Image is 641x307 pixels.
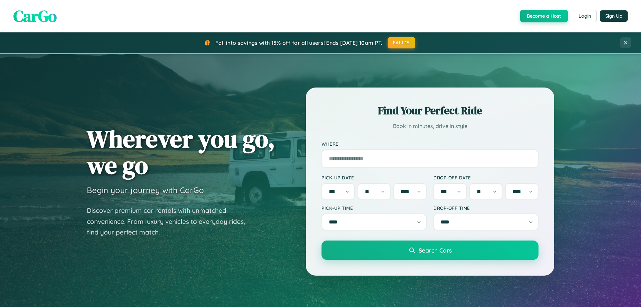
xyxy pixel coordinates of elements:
h2: Find Your Perfect Ride [322,103,539,118]
span: CarGo [13,5,57,27]
button: Become a Host [520,10,568,22]
button: Search Cars [322,241,539,260]
p: Book in minutes, drive in style [322,121,539,131]
button: Sign Up [600,10,628,22]
h1: Wherever you go, we go [87,126,275,178]
h3: Begin your journey with CarGo [87,185,204,195]
label: Pick-up Time [322,205,427,211]
button: Login [573,10,597,22]
button: FALL15 [388,37,416,48]
span: Search Cars [419,247,452,254]
span: Fall into savings with 15% off for all users! Ends [DATE] 10am PT. [215,39,383,46]
p: Discover premium car rentals with unmatched convenience. From luxury vehicles to everyday rides, ... [87,205,254,238]
label: Drop-off Time [433,205,539,211]
label: Where [322,141,539,147]
label: Drop-off Date [433,175,539,180]
label: Pick-up Date [322,175,427,180]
